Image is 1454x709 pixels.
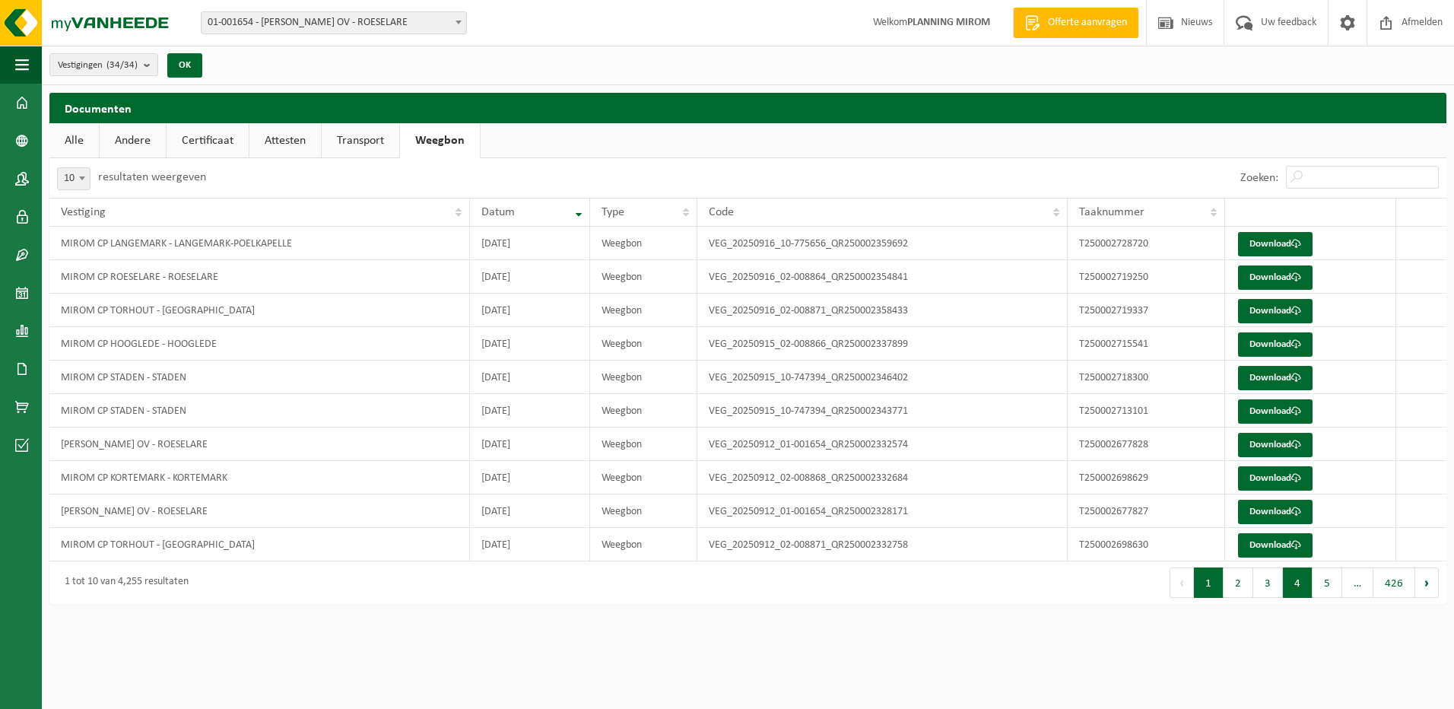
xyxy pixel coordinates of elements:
a: Download [1238,466,1313,491]
label: resultaten weergeven [98,171,206,183]
button: 3 [1253,568,1283,598]
td: T250002677828 [1068,428,1226,461]
td: MIROM CP STADEN - STADEN [49,394,470,428]
td: VEG_20250915_10-747394_QR250002346402 [697,361,1068,394]
button: 4 [1283,568,1313,598]
a: Attesten [249,123,321,158]
button: 2 [1224,568,1253,598]
td: T250002715541 [1068,327,1226,361]
td: MIROM CP TORHOUT - [GEOGRAPHIC_DATA] [49,528,470,561]
button: 1 [1194,568,1224,598]
td: T250002719250 [1068,260,1226,294]
td: Weegbon [590,361,697,394]
td: [DATE] [470,494,591,528]
td: Weegbon [590,428,697,461]
td: MIROM CP ROESELARE - ROESELARE [49,260,470,294]
strong: PLANNING MIROM [907,17,990,28]
td: VEG_20250916_02-008864_QR250002354841 [697,260,1068,294]
td: Weegbon [590,528,697,561]
a: Download [1238,232,1313,256]
td: [DATE] [470,461,591,494]
td: Weegbon [590,494,697,528]
span: Taaknummer [1079,206,1144,218]
td: VEG_20250916_02-008871_QR250002358433 [697,294,1068,327]
td: MIROM CP KORTEMARK - KORTEMARK [49,461,470,494]
a: Download [1238,533,1313,558]
td: [PERSON_NAME] OV - ROESELARE [49,494,470,528]
button: Vestigingen(34/34) [49,53,158,76]
td: MIROM CP TORHOUT - [GEOGRAPHIC_DATA] [49,294,470,327]
button: OK [167,53,202,78]
td: VEG_20250912_02-008868_QR250002332684 [697,461,1068,494]
a: Download [1238,399,1313,424]
span: 01-001654 - MIROM ROESELARE OV - ROESELARE [202,12,466,33]
span: Type [602,206,624,218]
td: [DATE] [470,227,591,260]
td: T250002698630 [1068,528,1226,561]
a: Transport [322,123,399,158]
button: 5 [1313,568,1342,598]
a: Certificaat [167,123,249,158]
span: 10 [58,168,90,189]
a: Weegbon [400,123,480,158]
button: 426 [1373,568,1415,598]
count: (34/34) [106,60,138,70]
a: Offerte aanvragen [1013,8,1138,38]
td: VEG_20250912_02-008871_QR250002332758 [697,528,1068,561]
td: [DATE] [470,428,591,461]
td: MIROM CP HOOGLEDE - HOOGLEDE [49,327,470,361]
td: T250002698629 [1068,461,1226,494]
td: [PERSON_NAME] OV - ROESELARE [49,428,470,461]
td: Weegbon [590,461,697,494]
span: Code [709,206,734,218]
span: 10 [57,167,90,190]
td: VEG_20250915_10-747394_QR250002343771 [697,394,1068,428]
a: Download [1238,265,1313,290]
div: 1 tot 10 van 4,255 resultaten [57,569,189,596]
td: [DATE] [470,327,591,361]
span: Offerte aanvragen [1044,15,1131,30]
td: Weegbon [590,294,697,327]
span: Vestigingen [58,54,138,77]
td: MIROM CP STADEN - STADEN [49,361,470,394]
button: Previous [1170,568,1194,598]
td: VEG_20250912_01-001654_QR250002332574 [697,428,1068,461]
td: VEG_20250912_01-001654_QR250002328171 [697,494,1068,528]
td: T250002677827 [1068,494,1226,528]
a: Alle [49,123,99,158]
td: MIROM CP LANGEMARK - LANGEMARK-POELKAPELLE [49,227,470,260]
td: [DATE] [470,294,591,327]
td: Weegbon [590,227,697,260]
td: [DATE] [470,260,591,294]
td: VEG_20250915_02-008866_QR250002337899 [697,327,1068,361]
span: Datum [481,206,515,218]
td: [DATE] [470,394,591,428]
td: Weegbon [590,260,697,294]
button: Next [1415,568,1439,598]
span: 01-001654 - MIROM ROESELARE OV - ROESELARE [201,11,467,34]
a: Download [1238,366,1313,390]
td: [DATE] [470,361,591,394]
a: Download [1238,299,1313,323]
a: Download [1238,433,1313,457]
a: Andere [100,123,166,158]
span: Vestiging [61,206,106,218]
td: T250002718300 [1068,361,1226,394]
td: VEG_20250916_10-775656_QR250002359692 [697,227,1068,260]
span: … [1342,568,1373,598]
a: Download [1238,500,1313,524]
td: T250002728720 [1068,227,1226,260]
td: Weegbon [590,394,697,428]
td: [DATE] [470,528,591,561]
h2: Documenten [49,93,1446,122]
td: T250002713101 [1068,394,1226,428]
a: Download [1238,332,1313,357]
td: Weegbon [590,327,697,361]
label: Zoeken: [1240,172,1278,184]
td: T250002719337 [1068,294,1226,327]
